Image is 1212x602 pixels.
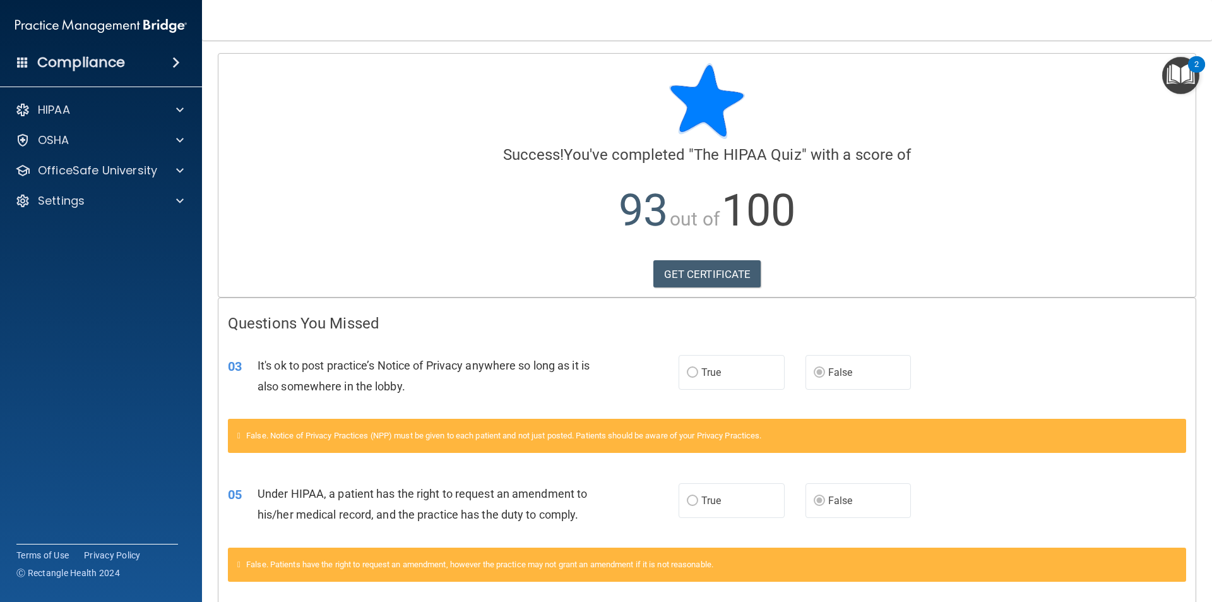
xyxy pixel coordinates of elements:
[828,495,853,507] span: False
[15,13,187,39] img: PMB logo
[38,193,85,208] p: Settings
[38,133,69,148] p: OSHA
[694,146,801,164] span: The HIPAA Quiz
[228,315,1186,332] h4: Questions You Missed
[246,560,713,569] span: False. Patients have the right to request an amendment, however the practice may not grant an ame...
[701,366,721,378] span: True
[619,184,668,236] span: 93
[1194,64,1199,81] div: 2
[258,487,587,521] span: Under HIPAA, a patient has the right to request an amendment to his/her medical record, and the p...
[15,193,184,208] a: Settings
[653,260,761,288] a: GET CERTIFICATE
[246,431,761,440] span: False. Notice of Privacy Practices (NPP) must be given to each patient and not just posted. Patie...
[1162,57,1199,94] button: Open Resource Center, 2 new notifications
[814,497,825,506] input: False
[84,549,141,562] a: Privacy Policy
[701,495,721,507] span: True
[258,359,590,393] span: It's ok to post practice’s Notice of Privacy anywhere so long as it is also somewhere in the lobby.
[228,487,242,502] span: 05
[669,63,745,139] img: blue-star-rounded.9d042014.png
[16,567,120,579] span: Ⓒ Rectangle Health 2024
[814,368,825,378] input: False
[228,147,1186,163] h4: You've completed " " with a score of
[16,549,69,562] a: Terms of Use
[687,497,698,506] input: True
[38,102,70,117] p: HIPAA
[503,146,564,164] span: Success!
[15,133,184,148] a: OSHA
[37,54,125,71] h4: Compliance
[722,184,795,236] span: 100
[15,163,184,178] a: OfficeSafe University
[670,208,720,230] span: out of
[15,102,184,117] a: HIPAA
[38,163,157,178] p: OfficeSafe University
[828,366,853,378] span: False
[228,359,242,374] span: 03
[687,368,698,378] input: True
